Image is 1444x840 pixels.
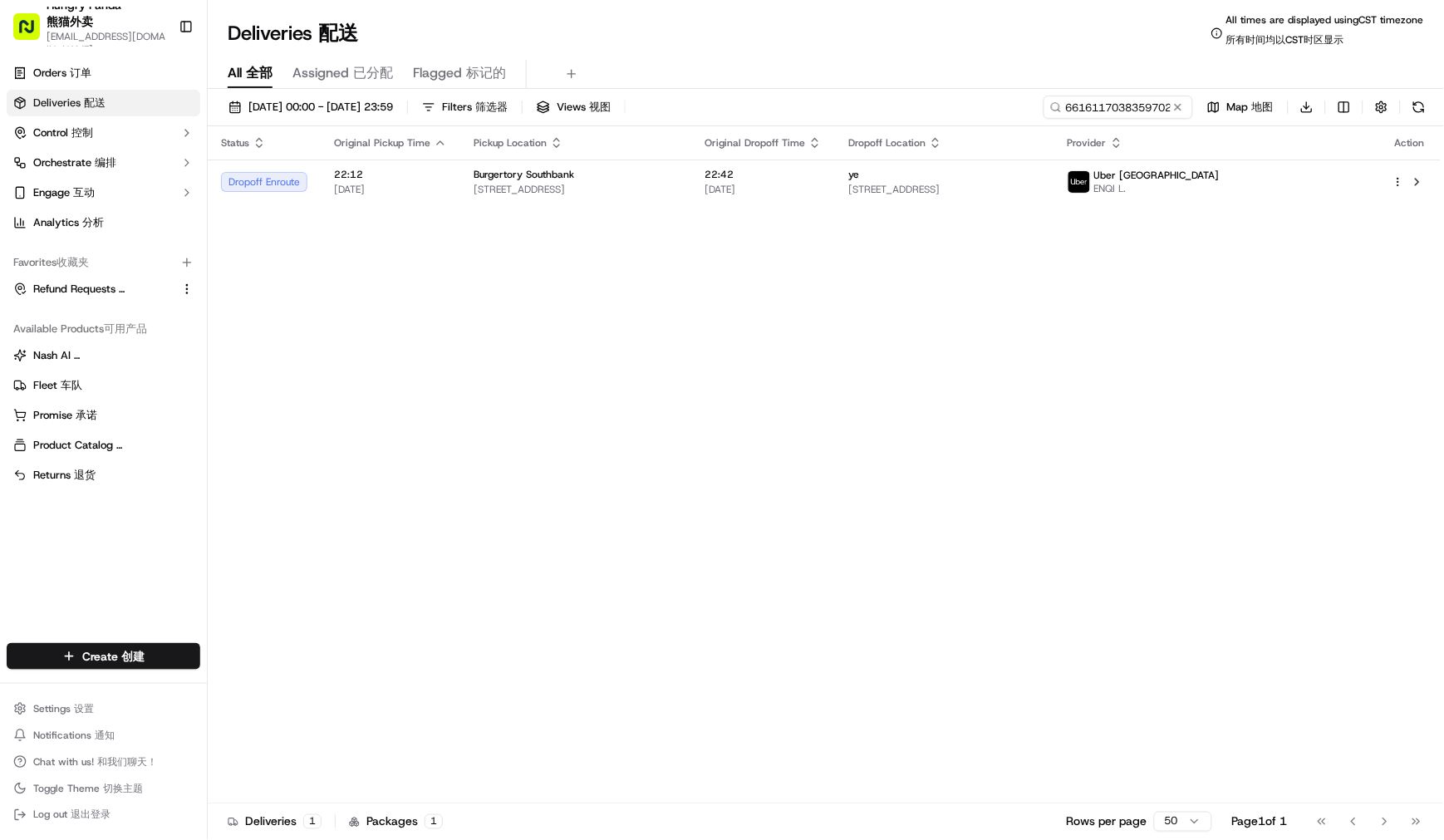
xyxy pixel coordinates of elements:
span: Chat with us! [33,755,157,769]
span: 纳什人工智能 [74,348,139,362]
span: • [138,302,144,316]
span: Toggle Theme [33,782,143,795]
img: Nash [17,17,50,50]
span: 分析 [82,215,104,229]
span: 配送 [318,20,358,47]
a: Powered byPylon [117,411,201,425]
img: Asif Zaman Khan [17,287,43,313]
button: Chat with us! 和我们聊天！ [7,750,200,774]
span: 筛选器 [475,100,508,114]
span: 已分配 [353,64,393,81]
span: Deliveries [33,96,106,111]
span: Knowledge Base [33,371,127,388]
div: Past conversations [17,216,111,229]
span: [DATE] 00:00 - [DATE] 23:59 [248,100,393,115]
button: Fleet 车队 [7,372,200,399]
div: Available Products [7,316,200,342]
div: We're available if you need us! [75,175,228,189]
div: Start new chat [75,159,273,175]
button: Filters 筛选器 [415,96,515,119]
button: Engage 互动 [7,179,200,206]
button: Product Catalog 产品目录 [7,432,200,459]
div: Deliveries [228,813,322,830]
span: Orchestrate [33,155,116,170]
span: 通知 [95,729,115,742]
span: 设置 [74,702,94,715]
div: 1 [303,814,322,829]
a: Refund Requests 退款请求 [13,282,174,297]
span: 承诺 [76,408,97,422]
span: 退出登录 [71,808,111,822]
span: Engage [33,185,95,200]
span: Orders [33,66,91,81]
span: Original Pickup Time [334,136,430,150]
div: 💻 [140,373,154,386]
span: Provider [1068,136,1107,150]
span: [PERSON_NAME] [52,302,135,316]
button: Toggle Theme 切换主题 [7,777,200,800]
span: 控制 [71,125,93,140]
img: 8016278978528_b943e370aa5ada12b00a_72.png [35,159,65,189]
span: 地图 [1252,100,1274,114]
div: Page 1 of 1 [1232,813,1288,830]
span: Promise [33,408,97,423]
span: 22:42 [705,168,822,181]
span: Fleet [33,378,82,393]
button: Map 地图 [1200,96,1281,119]
p: Rows per page [1067,813,1147,830]
span: Views [557,100,611,115]
button: [DATE] 00:00 - [DATE] 23:59 [221,96,400,119]
button: Refresh [1407,96,1431,119]
span: Uber [GEOGRAPHIC_DATA] [1094,169,1220,182]
button: Nash AI 纳什人工智能 [7,342,200,369]
button: Log out 退出登录 [7,803,200,827]
span: Original Dropoff Time [705,136,805,150]
span: All times are displayed using CST timezone [1226,13,1424,53]
span: Returns [33,468,96,483]
span: Create [82,648,145,665]
span: 互动 [73,185,95,199]
span: ye [848,168,859,181]
span: 编排 [95,155,116,169]
span: 全部 [246,64,273,81]
a: Fleet 车队 [13,378,194,393]
span: Burgertory Southbank [474,168,574,181]
button: Orchestrate 编排 [7,150,200,176]
button: Refund Requests 退款请求 [7,276,200,302]
span: 和我们聊天！ [97,755,157,769]
span: 配送 [84,96,106,110]
span: Assigned [292,63,393,83]
span: [STREET_ADDRESS] [474,183,678,196]
span: 订单 [70,66,91,80]
span: 标记的 [466,64,506,81]
a: Nash AI 纳什人工智能 [13,348,194,363]
button: Notifications 通知 [7,724,200,747]
span: [EMAIL_ADDRESS][DOMAIN_NAME] [47,30,165,56]
span: • [55,258,61,271]
a: 📗Knowledge Base [10,365,134,395]
button: Control 控制 [7,120,200,146]
span: 视图 [589,100,611,114]
p: Welcome 👋 [17,66,302,93]
span: API Documentation [157,371,267,388]
span: 车队 [61,378,82,392]
span: Pickup Location [474,136,547,150]
a: Promise 承诺 [13,408,194,423]
span: Refund Requests [33,282,138,297]
button: See all [258,213,302,233]
h1: Deliveries [228,20,358,47]
a: Deliveries 配送 [7,90,200,116]
span: Pylon [165,412,201,425]
span: Product Catalog [33,438,138,453]
a: Returns 退货 [13,468,194,483]
input: Got a question? Start typing here... [43,107,299,125]
span: Control [33,125,93,140]
span: Flagged [413,63,506,83]
span: Status [221,136,249,150]
span: [STREET_ADDRESS] [848,183,1041,196]
a: 💻API Documentation [134,365,273,395]
div: Favorites [7,249,200,276]
span: 退货 [74,468,96,482]
a: Analytics 分析 [7,209,200,236]
button: Views 视图 [529,96,618,119]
